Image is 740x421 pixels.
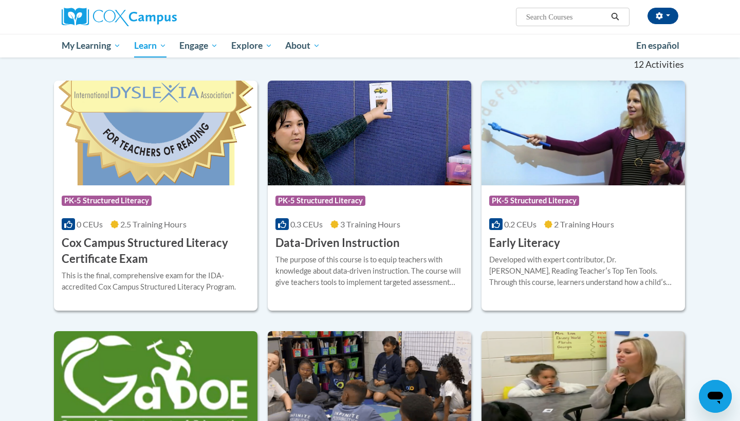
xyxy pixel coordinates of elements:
span: En español [636,40,679,51]
a: Course LogoPK-5 Structured Literacy0.3 CEUs3 Training Hours Data-Driven InstructionThe purpose of... [268,81,471,311]
span: About [285,40,320,52]
div: Developed with expert contributor, Dr. [PERSON_NAME], Reading Teacherʹs Top Ten Tools. Through th... [489,254,677,288]
span: My Learning [62,40,121,52]
span: 2.5 Training Hours [120,219,187,229]
img: Course Logo [268,81,471,185]
span: PK-5 Structured Literacy [489,196,579,206]
span: 3 Training Hours [340,219,400,229]
iframe: Button to launch messaging window [699,380,732,413]
span: PK-5 Structured Literacy [62,196,152,206]
span: 12 [634,59,644,70]
a: About [279,34,327,58]
span: Engage [179,40,218,52]
h3: Early Literacy [489,235,560,251]
span: 0.2 CEUs [504,219,536,229]
a: Cox Campus [62,8,257,26]
a: My Learning [55,34,127,58]
img: Course Logo [54,81,257,185]
span: Learn [134,40,166,52]
span: PK-5 Structured Literacy [275,196,365,206]
h3: Data-Driven Instruction [275,235,400,251]
span: 0.3 CEUs [290,219,323,229]
a: Course LogoPK-5 Structured Literacy0.2 CEUs2 Training Hours Early LiteracyDeveloped with expert c... [482,81,685,311]
img: Cox Campus [62,8,177,26]
span: 0 CEUs [77,219,103,229]
h3: Cox Campus Structured Literacy Certificate Exam [62,235,250,267]
span: 2 Training Hours [554,219,614,229]
span: Explore [231,40,272,52]
div: This is the final, comprehensive exam for the IDA-accredited Cox Campus Structured Literacy Program. [62,270,250,293]
a: En español [630,35,686,56]
button: Account Settings [647,8,678,24]
button: Search [607,11,623,23]
span: Activities [645,59,684,70]
div: The purpose of this course is to equip teachers with knowledge about data-driven instruction. The... [275,254,464,288]
input: Search Courses [525,11,607,23]
a: Explore [225,34,279,58]
img: Course Logo [482,81,685,185]
a: Course LogoPK-5 Structured Literacy0 CEUs2.5 Training Hours Cox Campus Structured Literacy Certif... [54,81,257,311]
a: Learn [127,34,173,58]
div: Main menu [46,34,694,58]
a: Engage [173,34,225,58]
